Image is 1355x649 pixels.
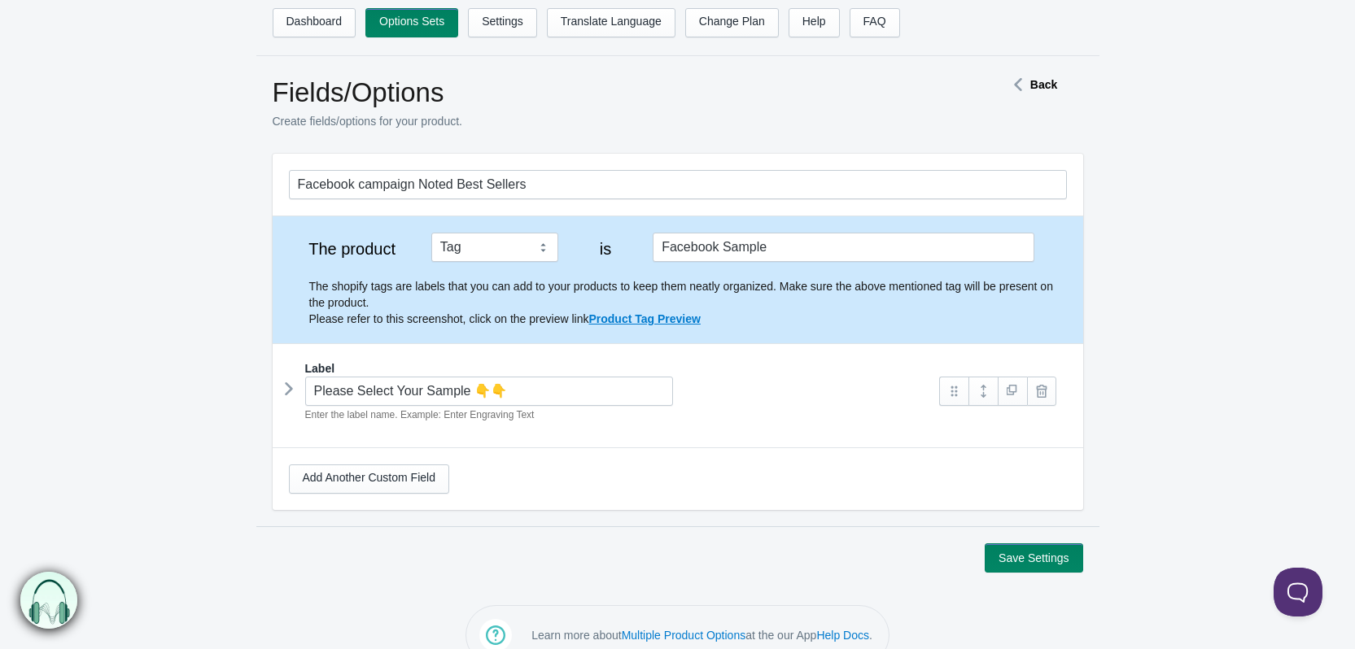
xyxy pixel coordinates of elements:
a: Dashboard [273,8,356,37]
a: Multiple Product Options [622,629,746,642]
p: Create fields/options for your product. [273,113,948,129]
a: Options Sets [365,8,458,37]
a: Back [1006,78,1057,91]
a: Help [789,8,840,37]
label: is [574,241,637,257]
a: Translate Language [547,8,675,37]
h1: Fields/Options [273,76,948,109]
label: Label [305,360,335,377]
p: Learn more about at the our App . [531,627,872,643]
p: The shopify tags are labels that you can add to your products to keep them neatly organized. Make... [309,278,1067,327]
a: Change Plan [685,8,779,37]
iframe: Toggle Customer Support [1274,568,1322,616]
strong: Back [1030,78,1057,91]
a: Add Another Custom Field [289,464,449,494]
label: The product [289,241,416,257]
img: bxm.png [18,572,76,629]
a: Product Tag Preview [588,312,700,325]
button: Save Settings [985,543,1082,573]
input: General Options Set [289,170,1067,199]
em: Enter the label name. Example: Enter Engraving Text [305,409,535,420]
a: Settings [468,8,537,37]
a: Help Docs [816,629,869,642]
a: FAQ [850,8,900,37]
